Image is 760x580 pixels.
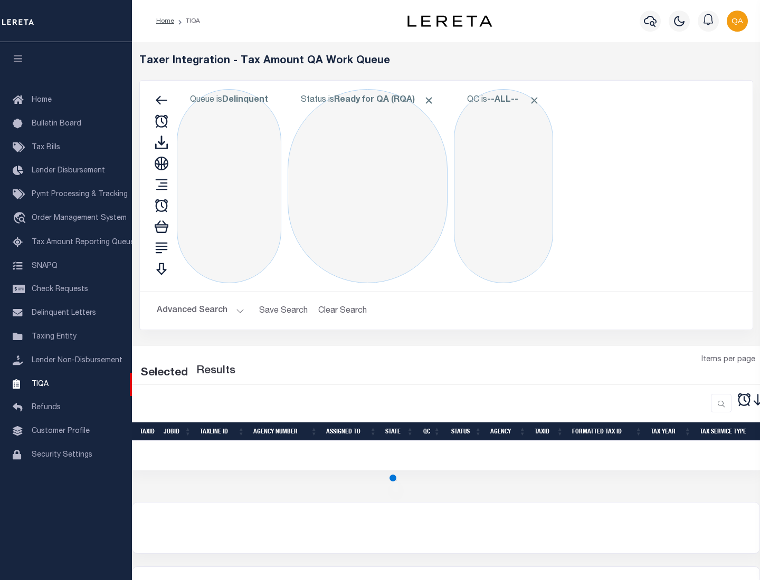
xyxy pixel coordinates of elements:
button: Save Search [253,301,314,321]
span: TIQA [32,380,49,388]
span: Tax Amount Reporting Queue [32,239,135,246]
th: Agency [486,422,530,441]
th: JobID [159,422,196,441]
div: Selected [140,365,188,382]
span: Click to Remove [529,95,540,106]
th: Assigned To [322,422,381,441]
i: travel_explore [13,212,30,226]
span: Tax Bills [32,144,60,151]
b: --ALL-- [487,96,518,104]
b: Delinquent [222,96,268,104]
button: Advanced Search [157,301,244,321]
th: TaxLine ID [196,422,249,441]
button: Clear Search [314,301,372,321]
th: TaxID [136,422,159,441]
span: Security Settings [32,451,92,459]
label: Results [196,363,235,380]
img: svg+xml;base64,PHN2ZyB4bWxucz0iaHR0cDovL3d3dy53My5vcmcvMjAwMC9zdmciIHBvaW50ZXItZXZlbnRzPSJub25lIi... [727,11,748,32]
span: Lender Disbursement [32,167,105,175]
span: Lender Non-Disbursement [32,357,122,364]
span: Home [32,96,52,104]
th: QC [418,422,445,441]
span: Delinquent Letters [32,310,96,317]
span: Items per page [701,354,755,366]
h5: Taxer Integration - Tax Amount QA Work Queue [139,55,753,67]
li: TIQA [174,16,200,26]
span: Pymt Processing & Tracking [32,191,128,198]
span: Bulletin Board [32,120,81,128]
th: Status [445,422,486,441]
b: Ready for QA (RQA) [334,96,434,104]
span: SNAPQ [32,262,58,269]
th: State [381,422,418,441]
div: Click to Edit [288,89,448,283]
th: Formatted Tax ID [568,422,647,441]
th: TaxID [530,422,568,441]
span: Taxing Entity [32,333,77,341]
img: logo-dark.svg [407,15,492,27]
a: Home [156,18,174,24]
span: Customer Profile [32,428,90,435]
span: Refunds [32,404,61,411]
span: Order Management System [32,215,127,222]
th: Agency Number [249,422,322,441]
span: Click to Remove [423,95,434,106]
th: Tax Year [647,422,696,441]
span: Check Requests [32,286,88,293]
div: Click to Edit [177,89,281,283]
div: Click to Edit [454,89,553,283]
